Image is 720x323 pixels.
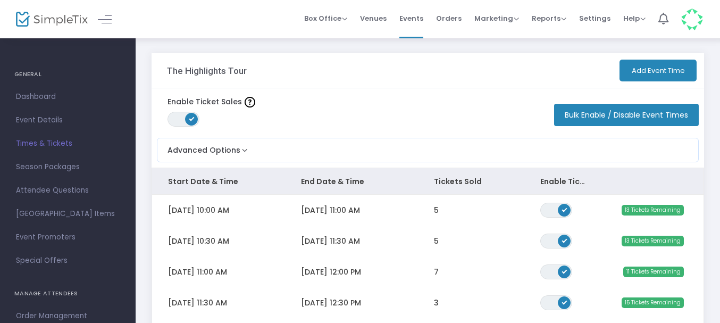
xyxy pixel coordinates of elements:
span: [DATE] 11:00 AM [168,267,227,277]
span: Events [399,5,423,32]
span: [GEOGRAPHIC_DATA] Items [16,207,120,221]
span: ON [562,299,567,304]
span: 11 Tickets Remaining [623,267,684,277]
span: [DATE] 11:30 AM [301,236,360,246]
span: 3 [434,297,439,308]
span: [DATE] 12:00 PM [301,267,361,277]
th: Tickets Sold [418,168,524,195]
span: ON [562,268,567,274]
span: [DATE] 11:00 AM [301,205,360,216]
span: Help [623,13,646,23]
span: ON [562,206,567,212]
span: Event Promoters [16,230,120,244]
span: Event Details [16,113,120,127]
span: Attendee Questions [16,184,120,197]
h4: GENERAL [14,64,121,85]
span: 5 [434,205,439,216]
h4: MANAGE ATTENDEES [14,283,121,304]
span: Order Management [16,309,120,323]
span: [DATE] 11:30 AM [168,297,227,308]
th: Enable Ticket Sales [524,168,604,195]
button: Add Event Time [619,60,697,81]
span: ON [189,116,195,121]
span: 7 [434,267,439,277]
span: 5 [434,236,439,246]
h3: The Highlights Tour [167,65,247,76]
img: question-mark [245,97,255,107]
span: Season Packages [16,160,120,174]
span: Box Office [304,13,347,23]
span: Dashboard [16,90,120,104]
span: [DATE] 12:30 PM [301,297,361,308]
button: Advanced Options [157,138,250,156]
span: Special Offers [16,254,120,268]
button: Bulk Enable / Disable Event Times [554,104,699,126]
th: Start Date & Time [152,168,285,195]
span: 15 Tickets Remaining [622,297,684,308]
label: Enable Ticket Sales [168,96,255,107]
span: [DATE] 10:30 AM [168,236,229,246]
span: 13 Tickets Remaining [622,236,684,246]
span: Marketing [474,13,519,23]
span: Orders [436,5,462,32]
span: ON [562,237,567,243]
span: Times & Tickets [16,137,120,151]
span: [DATE] 10:00 AM [168,205,229,216]
span: Reports [532,13,566,23]
span: 13 Tickets Remaining [622,205,684,216]
th: End Date & Time [285,168,418,195]
span: Venues [360,5,387,32]
span: Settings [579,5,610,32]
